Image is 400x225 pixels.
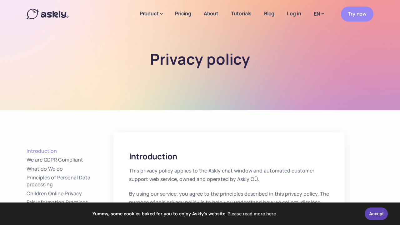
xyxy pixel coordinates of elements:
[129,167,329,183] p: This privacy policy applies to the Askly chat window and automated customer support web service, ...
[225,2,258,25] a: Tutorials
[27,174,113,188] a: Principles of Personal Data processing
[101,50,299,68] h1: Privacy policy
[281,2,307,25] a: Log in
[133,2,169,26] a: Product
[129,151,329,162] h2: Introduction
[129,190,329,215] p: By using our service, you agree to the principles described in this privacy policy. The purpose o...
[258,2,281,25] a: Blog
[27,157,113,163] a: We are GDPR Compliant
[365,207,388,220] a: Accept
[27,148,113,155] a: Introduction
[27,199,113,206] a: Fair Information Practices
[27,9,68,19] img: Askly
[27,166,113,172] a: What do We do
[9,209,361,218] span: Yummy, some cookies baked for you to enjoy Askly's website.
[197,2,225,25] a: About
[227,209,277,218] a: learn more about cookies
[27,190,113,197] a: Children Online Privacy
[307,9,330,18] a: EN
[169,2,197,25] a: Pricing
[341,7,373,21] a: Try now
